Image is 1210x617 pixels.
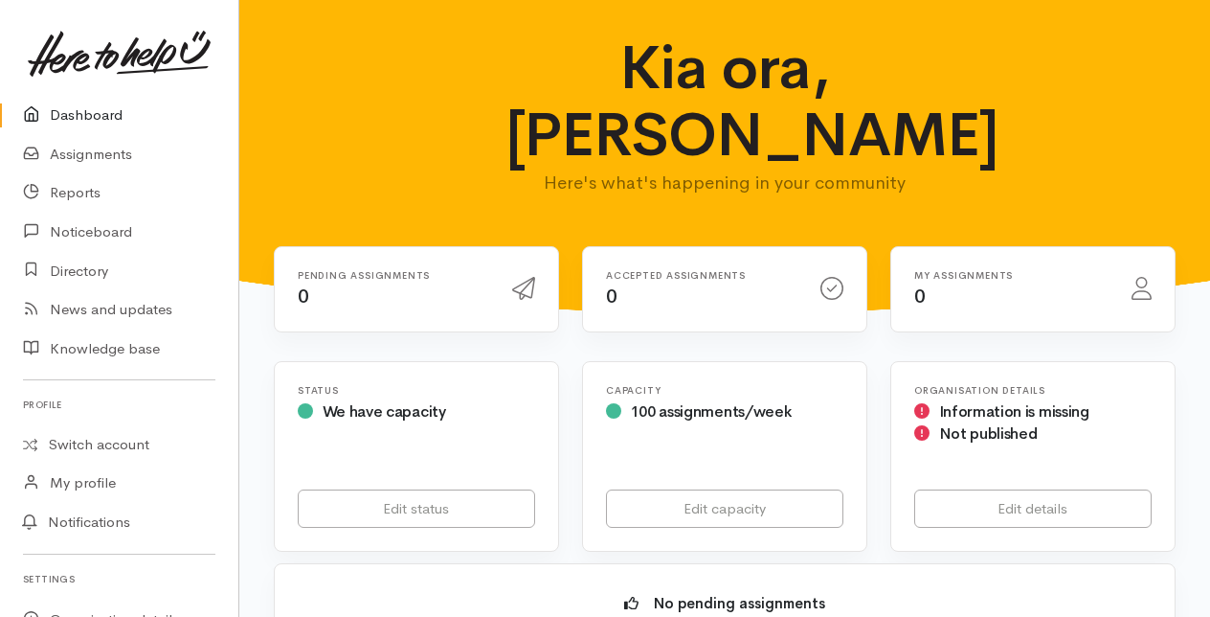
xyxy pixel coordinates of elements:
span: 0 [606,285,617,308]
h6: Capacity [606,385,843,396]
h6: Status [298,385,535,396]
h6: My assignments [914,270,1109,281]
span: Information is missing [939,401,1089,422]
h1: Kia ora, [PERSON_NAME] [505,34,945,170]
h6: Pending assignments [298,270,489,281]
b: No pending assignments [654,594,825,612]
span: 100 assignments/week [631,401,792,422]
h6: Accepted assignments [606,270,797,281]
span: 0 [298,285,309,308]
h6: Organisation Details [914,385,1152,396]
a: Edit details [914,490,1152,529]
h6: Profile [23,392,215,418]
span: We have capacity [323,401,446,422]
h6: Settings [23,566,215,592]
span: Not published [939,423,1038,444]
a: Edit status [298,490,535,529]
a: Edit capacity [606,490,843,529]
p: Here's what's happening in your community [505,170,945,196]
span: 0 [914,285,926,308]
